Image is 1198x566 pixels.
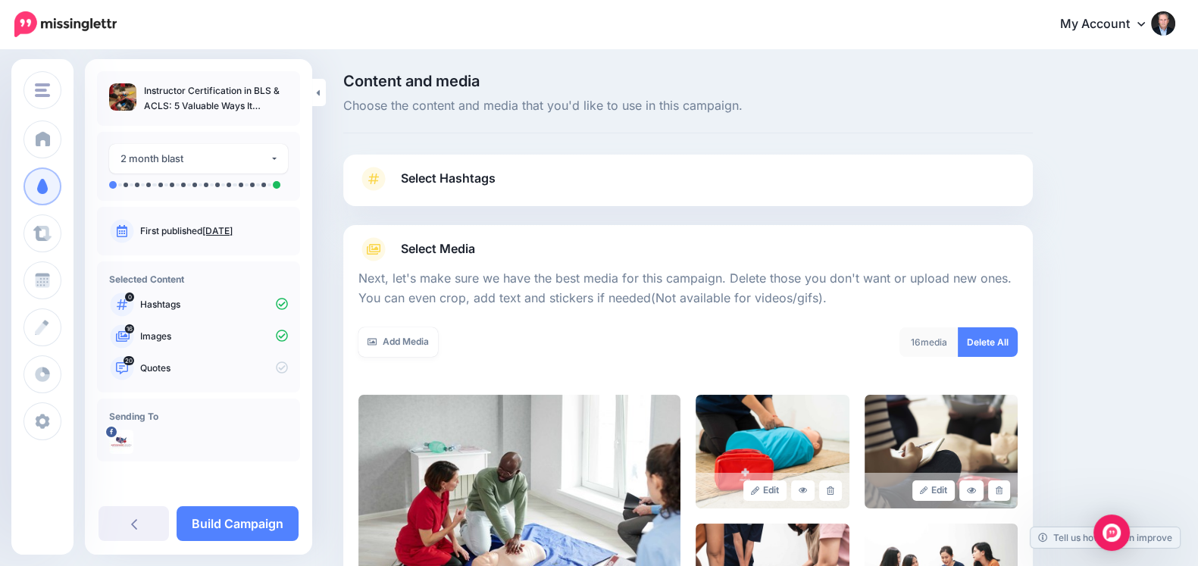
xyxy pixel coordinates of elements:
[1031,527,1180,548] a: Tell us how we can improve
[343,73,1033,89] span: Content and media
[125,292,134,302] span: 0
[912,480,956,501] a: Edit
[109,83,136,111] img: 2a29d3ebd8a28eb57ecd728c039ad080_thumb.jpg
[958,327,1018,357] a: Delete All
[865,395,1018,508] img: Z7AZTHFYZM69QDBDXXRBR4XVYID3Q7KG_large.jpg
[401,168,496,189] span: Select Hashtags
[109,274,288,285] h4: Selected Content
[358,237,1018,261] a: Select Media
[14,11,117,37] img: Missinglettr
[140,298,288,311] p: Hashtags
[358,269,1018,308] p: Next, let's make sure we have the best media for this campaign. Delete those you don't want or up...
[899,327,959,357] div: media
[140,330,288,343] p: Images
[911,336,921,348] span: 16
[109,144,288,174] button: 2 month blast
[1045,6,1175,43] a: My Account
[343,96,1033,116] span: Choose the content and media that you'd like to use in this campaign.
[124,356,134,365] span: 20
[125,324,134,333] span: 16
[202,225,233,236] a: [DATE]
[1093,514,1130,551] div: Open Intercom Messenger
[109,430,133,454] img: 425728283_122132690894056059_3169164036050548494_n-bsa152990.jpg
[140,224,288,238] p: First published
[358,167,1018,206] a: Select Hashtags
[358,327,438,357] a: Add Media
[35,83,50,97] img: menu.png
[144,83,288,114] p: Instructor Certification in BLS & ACLS: 5 Valuable Ways It Elevates Your Role in Healthcare
[401,239,475,259] span: Select Media
[120,150,270,167] div: 2 month blast
[743,480,787,501] a: Edit
[140,361,288,375] p: Quotes
[696,395,849,508] img: TPKUH8K6I8REPQ90G08EF7XAZUKCUQ1F_large.jpg
[109,411,288,422] h4: Sending To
